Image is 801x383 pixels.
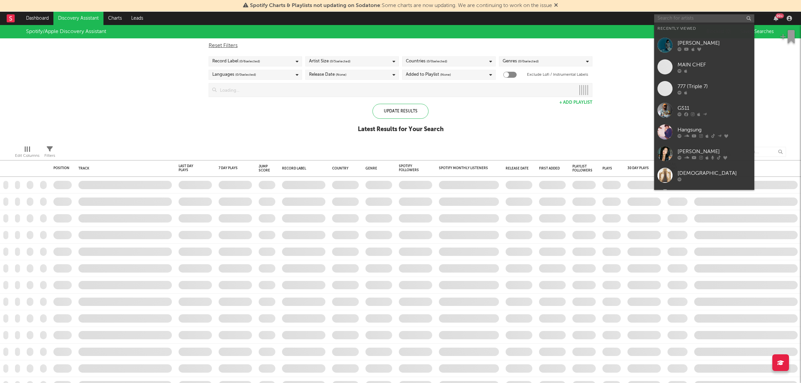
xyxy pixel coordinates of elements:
span: ( 0 / 0 selected) [235,71,256,79]
div: Update Results [372,104,429,119]
div: Track [78,166,169,170]
a: Dashboard [21,12,53,25]
div: Filters [44,143,55,163]
div: Country [332,166,355,170]
div: Plays [602,166,612,170]
div: Recently Viewed [657,25,751,33]
div: Genre [365,166,389,170]
div: 777 (Triple 7) [678,82,751,90]
div: Filters [44,152,55,160]
div: [DEMOGRAPHIC_DATA] [678,169,751,177]
div: Spotify Followers [399,164,422,172]
button: + Add Playlist [559,100,592,105]
div: MAIN CHEF [678,61,751,69]
div: Record Label [212,57,260,65]
a: FIXL [654,186,754,208]
div: Release Date [506,166,529,170]
div: Artist Size [309,57,350,65]
a: Hangsung [654,121,754,143]
a: Charts [103,12,126,25]
input: Search for artists [654,14,754,23]
span: Spotify Charts & Playlists not updating on Sodatone [250,3,380,8]
span: (None) [440,71,451,79]
div: Genres [503,57,539,65]
button: 99+ [774,16,778,21]
a: 777 (Triple 7) [654,78,754,99]
span: ( 0 / 6 selected) [239,57,260,65]
span: (None) [336,71,346,79]
label: Exclude Lofi / Instrumental Labels [527,71,588,79]
a: Leads [126,12,148,25]
div: Countries [406,57,447,65]
div: Reset Filters [209,42,592,50]
input: Loading... [217,83,575,97]
div: First Added [539,166,562,170]
a: [DEMOGRAPHIC_DATA] [654,164,754,186]
span: ( 0 / 0 selected) [427,57,447,65]
div: 7 Day Plays [219,166,242,170]
div: Spotify/Apple Discovery Assistant [26,28,106,36]
div: Edit Columns [15,152,39,160]
span: ( 0 / 5 selected) [330,57,350,65]
div: Languages [212,71,256,79]
div: 30 Day Plays [627,166,651,170]
a: [PERSON_NAME] [654,34,754,56]
div: Spotify Monthly Listeners [439,166,489,170]
a: Discovery Assistant [53,12,103,25]
div: Added to Playlist [406,71,451,79]
div: Record Label [282,166,322,170]
div: GS11 [678,104,751,112]
span: Saved Searches [740,29,775,34]
div: Jump Score [259,164,270,172]
div: Edit Columns [15,143,39,163]
div: Release Date [309,71,346,79]
div: Latest Results for Your Search [358,125,444,133]
div: Position [53,166,69,170]
div: [PERSON_NAME] [678,147,751,155]
input: Search... [736,147,786,157]
div: Playlist Followers [572,164,592,172]
span: : Some charts are now updating. We are continuing to work on the issue [250,3,552,8]
div: 99 + [776,13,784,18]
span: ( 0 / 0 selected) [518,57,539,65]
button: Saved Searches [738,29,775,34]
a: MAIN CHEF [654,56,754,78]
a: [PERSON_NAME] [654,143,754,164]
span: Dismiss [554,3,558,8]
div: Hangsung [678,126,751,134]
div: [PERSON_NAME] [678,39,751,47]
div: Last Day Plays [179,164,202,172]
a: GS11 [654,99,754,121]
